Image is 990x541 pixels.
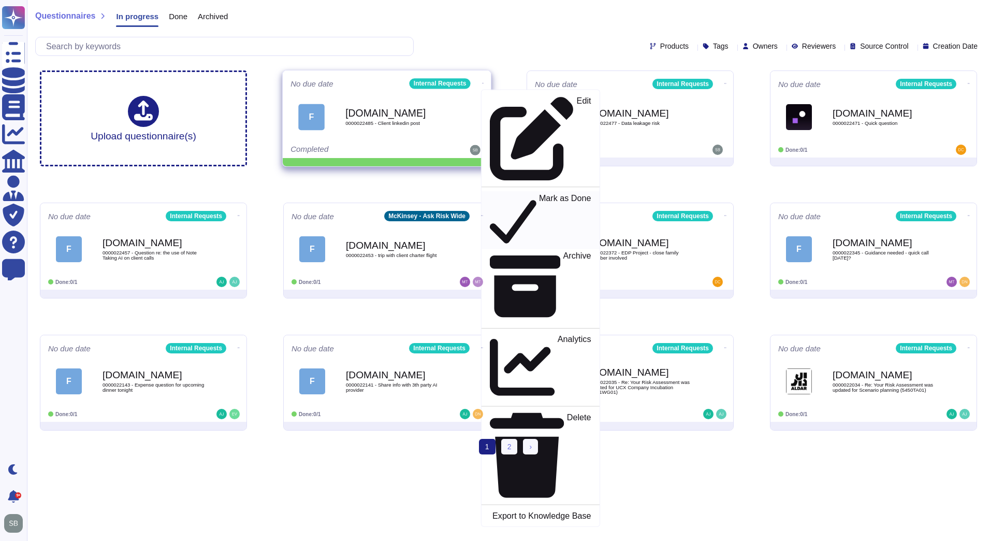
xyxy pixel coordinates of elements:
img: user [470,145,481,155]
img: user [473,277,483,287]
div: Upload questionnaire(s) [91,96,196,141]
span: Reviewers [802,42,836,50]
div: Internal Requests [896,211,956,221]
span: 0000022485 - Client linkedin post [345,121,450,126]
div: F [786,236,812,262]
span: Done: 0/1 [299,411,321,417]
span: No due date [292,212,334,220]
span: No due date [290,80,333,88]
img: user [956,145,966,155]
img: user [716,409,726,419]
div: Internal Requests [652,211,713,221]
p: Archive [563,251,591,322]
a: Analytics [482,333,600,402]
a: Export to Knowledge Base [482,509,600,522]
img: user [703,409,714,419]
p: Analytics [558,335,591,400]
span: Archived [198,12,228,20]
img: user [947,409,957,419]
img: user [947,277,957,287]
img: user [959,277,970,287]
b: [DOMAIN_NAME] [103,370,206,380]
div: Internal Requests [652,79,713,89]
span: Products [660,42,689,50]
span: No due date [535,80,577,88]
img: user [216,409,227,419]
p: Edit [577,97,591,181]
span: Owners [753,42,778,50]
span: In progress [116,12,158,20]
span: Done: 0/1 [55,279,77,285]
p: Mark as Done [539,194,591,247]
input: Search by keywords [41,37,413,55]
a: Archive [482,249,600,324]
img: Logo [786,368,812,394]
a: Delete [482,411,600,500]
span: Done: 0/1 [785,279,807,285]
div: Internal Requests [896,79,956,89]
b: [DOMAIN_NAME] [346,370,449,380]
span: Done: 0/1 [299,279,321,285]
b: [DOMAIN_NAME] [833,108,936,118]
span: Tags [713,42,729,50]
b: [DOMAIN_NAME] [589,367,693,377]
b: [DOMAIN_NAME] [833,238,936,248]
div: Internal Requests [652,343,713,353]
a: Edit [482,94,600,183]
span: Done [169,12,187,20]
b: [DOMAIN_NAME] [346,240,449,250]
img: user [712,277,723,287]
div: McKinsey - Ask Risk Wide [384,211,470,221]
div: Internal Requests [166,211,226,221]
div: F [299,368,325,394]
span: › [529,443,532,451]
b: [DOMAIN_NAME] [103,238,206,248]
div: F [56,236,82,262]
span: 0000022372 - EDP Project - close family member involved [589,250,693,260]
p: Export to Knowledge Base [492,512,591,520]
img: user [216,277,227,287]
span: Done: 0/1 [785,411,807,417]
a: Mark as Done [482,191,600,249]
div: F [56,368,82,394]
div: 9+ [15,492,21,499]
span: 0000022034 - Re: Your Risk Assessment was updated for Scenario planning (5450TA01) [833,382,936,392]
span: No due date [48,212,91,220]
button: user [2,512,30,535]
div: Internal Requests [896,343,956,353]
span: No due date [778,212,821,220]
span: 0000022457 - Question re: the use of Note Taking AI on client calls [103,250,206,260]
div: Internal Requests [410,78,471,89]
b: [DOMAIN_NAME] [345,108,450,118]
span: 0000022477 - Data leakage risk [589,121,693,126]
span: 0000022345 - Guidance needed - quick call [DATE]? [833,250,936,260]
img: user [473,409,483,419]
span: 0000022453 - trip with client charter flight [346,253,449,258]
span: Creation Date [933,42,978,50]
div: Internal Requests [166,343,226,353]
b: [DOMAIN_NAME] [589,108,693,118]
img: user [712,145,723,155]
span: 0000022035 - Re: Your Risk Assessment was updated for UCX Company Incubation (5751WG01) [589,380,693,395]
img: user [229,409,240,419]
span: 0000022143 - Expense question for upcoming dinner tonight [103,382,206,392]
span: Questionnaires [35,12,95,20]
div: Internal Requests [409,343,470,353]
span: Done: 0/1 [55,411,77,417]
div: F [299,236,325,262]
img: Logo [786,104,812,130]
p: Delete [567,414,591,498]
span: 0000022141 - Share info with 3th party AI provider [346,382,449,392]
img: user [4,514,23,533]
img: user [460,277,470,287]
span: Source Control [860,42,908,50]
span: 1 [479,439,496,454]
a: 2 [501,439,518,454]
div: Completed [290,145,419,155]
img: user [959,409,970,419]
img: user [229,277,240,287]
span: No due date [292,345,334,352]
span: No due date [778,345,821,352]
span: Done: 0/1 [785,147,807,153]
span: No due date [778,80,821,88]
